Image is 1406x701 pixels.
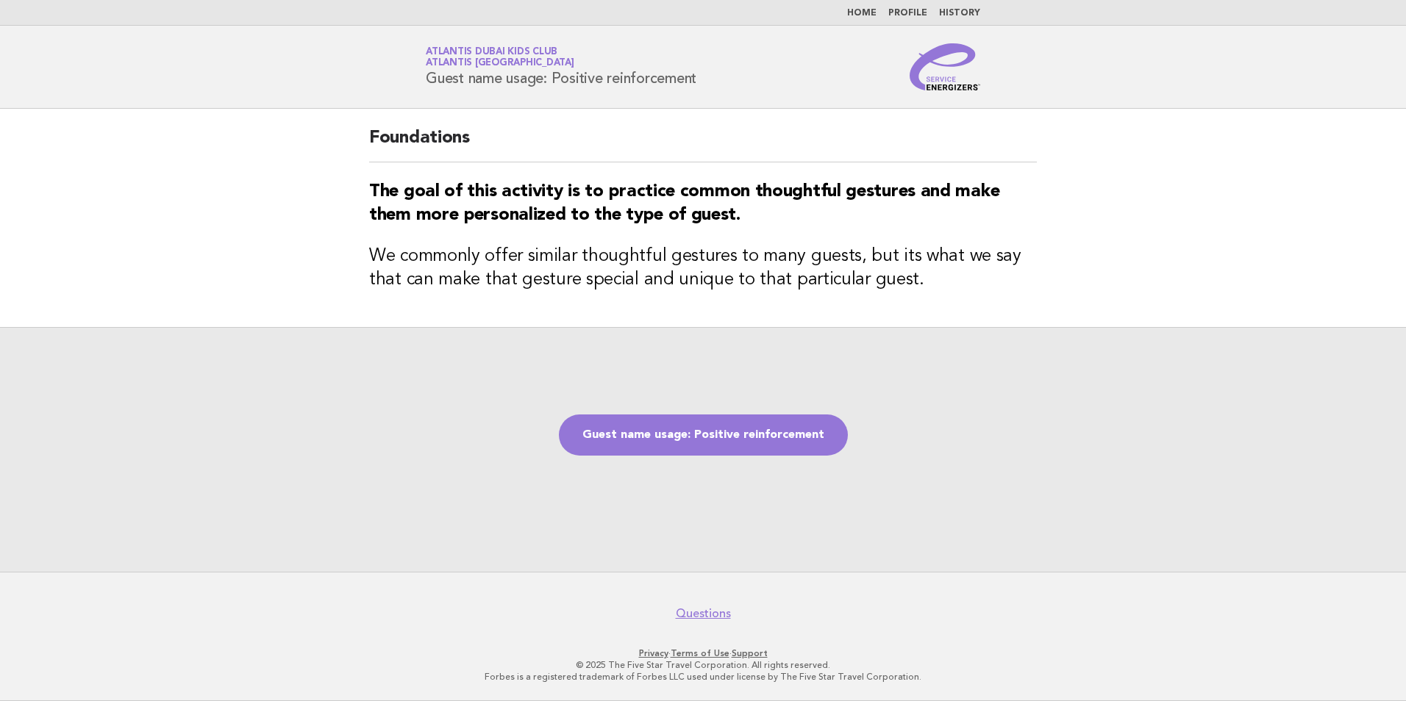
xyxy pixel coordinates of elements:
[671,648,729,658] a: Terms of Use
[369,183,999,224] strong: The goal of this activity is to practice common thoughtful gestures and make them more personaliz...
[910,43,980,90] img: Service Energizers
[847,9,877,18] a: Home
[369,126,1037,162] h2: Foundations
[426,48,696,86] h1: Guest name usage: Positive reinforcement
[253,671,1153,683] p: Forbes is a registered trademark of Forbes LLC used under license by The Five Star Travel Corpora...
[676,606,731,621] a: Questions
[639,648,668,658] a: Privacy
[426,59,574,68] span: Atlantis [GEOGRAPHIC_DATA]
[939,9,980,18] a: History
[559,414,848,456] a: Guest name usage: Positive reinforcement
[253,659,1153,671] p: © 2025 The Five Star Travel Corporation. All rights reserved.
[732,648,768,658] a: Support
[369,245,1037,292] h3: We commonly offer similar thoughtful gestures to many guests, but its what we say that can make t...
[888,9,927,18] a: Profile
[253,647,1153,659] p: · ·
[426,47,574,68] a: Atlantis Dubai Kids ClubAtlantis [GEOGRAPHIC_DATA]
